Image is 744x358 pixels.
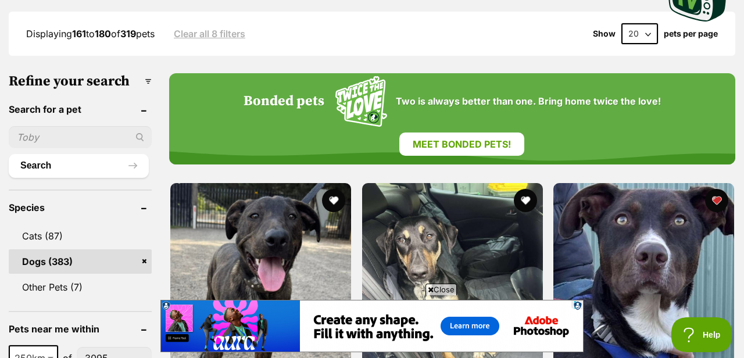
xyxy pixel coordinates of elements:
[9,126,152,148] input: Toby
[425,284,457,295] span: Close
[160,300,584,352] iframe: Advertisement
[513,189,536,212] button: favourite
[664,29,718,38] label: pets per page
[705,189,728,212] button: favourite
[9,224,152,248] a: Cats (87)
[671,317,732,352] iframe: Help Scout Beacon - Open
[9,249,152,274] a: Dogs (383)
[399,133,524,156] a: Meet bonded pets!
[120,28,136,40] strong: 319
[9,324,152,334] header: Pets near me within
[593,29,616,38] span: Show
[322,189,345,212] button: favourite
[9,154,149,177] button: Search
[335,76,387,127] img: Squiggle
[396,96,661,107] span: Two is always better than one. Bring home twice the love!
[9,202,152,213] header: Species
[9,73,152,90] h3: Refine your search
[95,28,111,40] strong: 180
[26,28,155,40] span: Displaying to of pets
[174,28,245,39] a: Clear all 8 filters
[9,104,152,114] header: Search for a pet
[244,94,324,110] h4: Bonded pets
[72,28,86,40] strong: 161
[9,275,152,299] a: Other Pets (7)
